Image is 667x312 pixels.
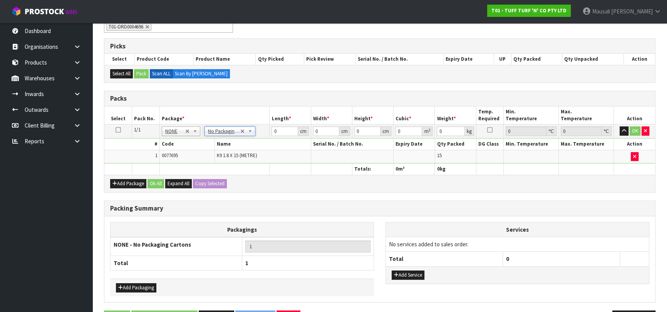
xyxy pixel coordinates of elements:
label: Scan By [PERSON_NAME] [173,69,230,78]
a: T01 - TUFF TURF 'N' CO PTY LTD [487,5,571,17]
label: Scan ALL [150,69,173,78]
h3: Packs [110,95,649,102]
th: Code [159,139,215,150]
button: Add Packaging [116,283,156,292]
th: Max. Temperature [559,106,614,124]
th: UP [494,54,511,65]
span: 1 [245,259,248,267]
th: Expiry Date [443,54,494,65]
th: Serial No. / Batch No. [311,139,394,150]
th: Length [270,106,311,124]
span: Mausali [592,8,610,15]
th: Qty Unpacked [562,54,624,65]
div: cm [298,126,309,136]
td: No services added to sales order. [386,237,649,251]
th: Pack No. [132,106,160,124]
th: Product Code [134,54,193,65]
th: m³ [394,164,435,175]
span: [PERSON_NAME] [611,8,653,15]
button: OK [630,126,640,136]
th: Name [215,139,311,150]
span: 0 [396,166,398,172]
span: NONE [165,127,185,136]
span: ProStock [25,7,64,17]
img: cube-alt.png [12,7,21,16]
button: Add Package [110,179,146,188]
th: Max. Temperature [559,139,614,150]
th: Min. Temperature [504,106,559,124]
th: Packagings [111,222,374,237]
th: Total [386,252,503,266]
span: 1 [155,152,158,159]
button: Ok All [147,179,164,188]
div: cm [380,126,391,136]
th: Total [111,256,242,270]
th: Min. Temperature [504,139,559,150]
th: Weight [435,106,476,124]
th: Qty Packed [511,54,562,65]
h3: Packing Summary [110,205,649,212]
button: Expand All [165,179,192,188]
span: T01-ORD0004696 [109,23,143,30]
div: ℃ [602,126,612,136]
span: Expand All [168,180,189,187]
th: kg [435,164,476,175]
th: Select [104,106,132,124]
span: 0 [506,255,509,262]
th: Cubic [394,106,435,124]
th: # [104,139,159,150]
span: 0 [437,166,439,172]
th: Action [614,139,655,150]
button: Add Service [392,271,424,280]
button: Select All [110,69,133,78]
th: Expiry Date [394,139,435,150]
sup: 3 [428,128,430,133]
span: 1/1 [134,126,141,133]
th: Product Name [194,54,256,65]
span: K9 1.8 X 15 (METRE) [217,152,257,159]
small: WMS [65,8,77,16]
span: No Packaging Cartons [208,127,240,136]
th: Temp. Required [476,106,504,124]
button: Copy Selected [193,179,227,188]
div: cm [339,126,350,136]
th: Action [623,54,655,65]
strong: NONE - No Packaging Cartons [114,241,191,248]
div: ℃ [546,126,556,136]
th: Services [386,222,649,237]
th: Pick Review [304,54,356,65]
th: Serial No. / Batch No. [356,54,444,65]
th: Totals: [352,164,393,175]
h3: Picks [110,43,649,50]
th: Package [159,106,270,124]
span: 15 [437,152,442,159]
strong: T01 - TUFF TURF 'N' CO PTY LTD [491,7,566,14]
th: Qty Packed [435,139,476,150]
th: Height [352,106,393,124]
th: Action [614,106,655,124]
th: Select [104,54,134,65]
th: Width [311,106,352,124]
div: m [422,126,432,136]
button: Pack [134,69,149,78]
th: DG Class [476,139,504,150]
th: Qty Picked [256,54,304,65]
span: 0077695 [162,152,178,159]
div: kg [465,126,474,136]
